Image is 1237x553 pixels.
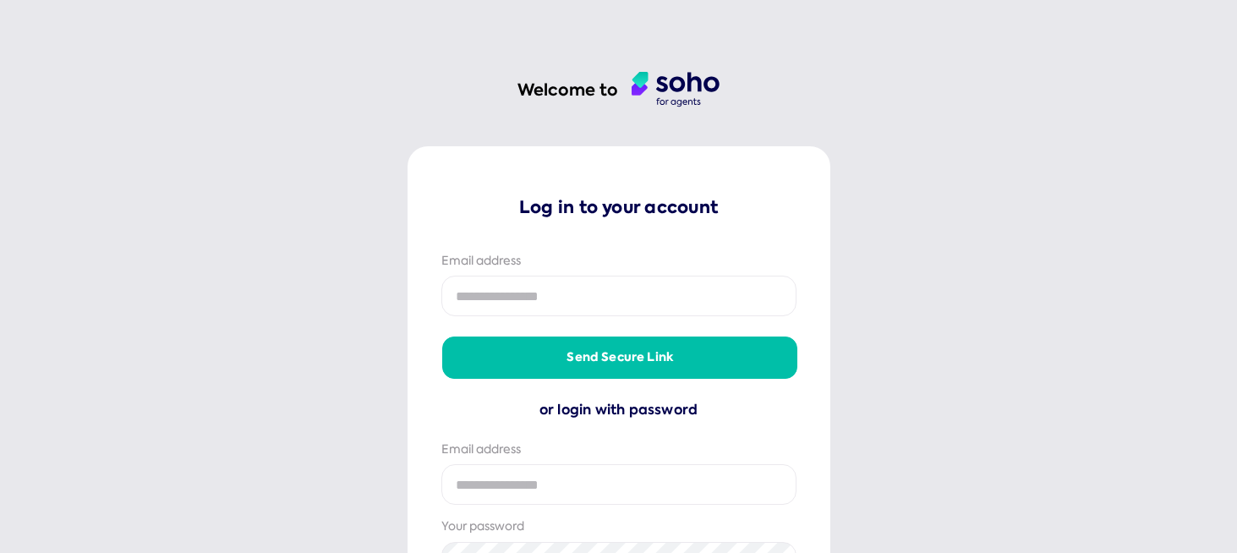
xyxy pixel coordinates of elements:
div: Email address [441,253,796,270]
div: or login with password [441,399,796,421]
button: Send secure link [442,337,797,379]
div: Email address [441,441,796,458]
p: Log in to your account [441,195,796,219]
div: Your password [441,518,796,535]
h1: Welcome to [517,79,618,101]
img: agent logo [632,72,720,107]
